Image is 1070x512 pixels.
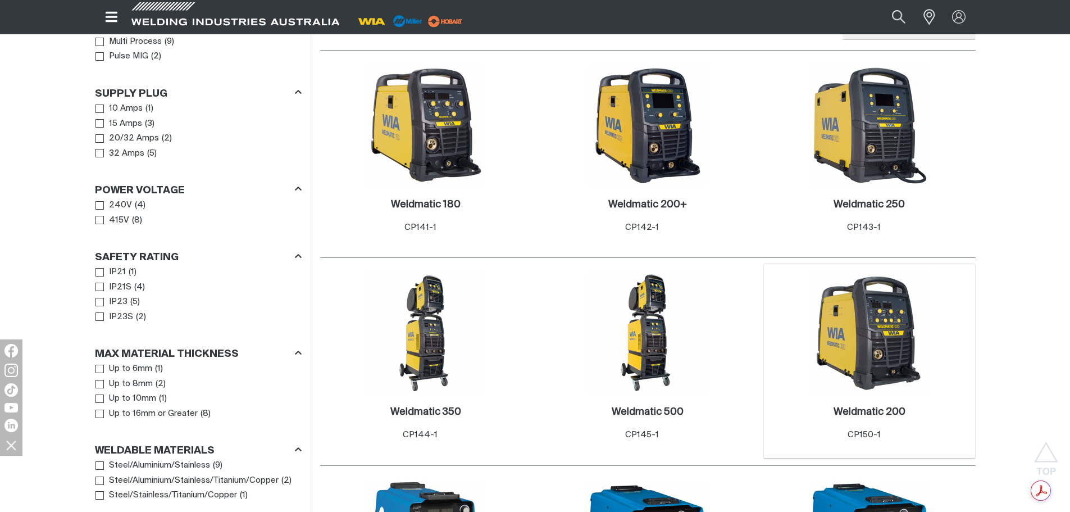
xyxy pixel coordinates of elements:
[95,445,215,457] h3: Weldable Materials
[132,214,142,227] span: ( 8 )
[391,200,461,210] h2: Weldmatic 180
[130,296,140,309] span: ( 5 )
[612,406,684,419] a: Weldmatic 500
[95,310,134,325] a: IP23S
[95,213,130,228] a: 415V
[4,383,18,397] img: TikTok
[109,35,162,48] span: Multi Process
[366,273,486,393] img: Weldmatic 350
[109,102,143,115] span: 10 Amps
[129,266,136,279] span: ( 1 )
[95,146,145,161] a: 32 Amps
[162,132,172,145] span: ( 2 )
[404,223,436,232] span: CP141-1
[159,392,167,405] span: ( 1 )
[136,311,146,324] span: ( 2 )
[145,102,153,115] span: ( 1 )
[834,198,905,211] a: Weldmatic 250
[109,214,129,227] span: 415V
[4,403,18,413] img: YouTube
[95,391,157,406] a: Up to 10mm
[865,4,917,30] input: Product name or item number...
[109,311,133,324] span: IP23S
[95,101,143,116] a: 10 Amps
[95,34,162,49] a: Multi Process
[95,265,126,280] a: IP21
[95,361,153,377] a: Up to 6mm
[151,50,161,63] span: ( 2 )
[240,489,248,502] span: ( 1 )
[834,200,905,210] h2: Weldmatic 250
[809,273,930,393] img: Weldmatic 200
[95,198,133,213] a: 240V
[95,183,302,198] div: Power Voltage
[848,431,881,439] span: CP150-1
[201,407,211,420] span: ( 8 )
[281,474,292,487] span: ( 2 )
[95,265,301,324] ul: Safety Rating
[4,364,18,377] img: Instagram
[95,198,301,228] ul: Power Voltage
[109,50,148,63] span: Pulse MIG
[95,406,198,422] a: Up to 16mm or Greater
[425,17,466,25] a: miller
[109,378,153,391] span: Up to 8mm
[109,266,126,279] span: IP21
[165,35,174,48] span: ( 9 )
[390,406,461,419] a: Weldmatic 350
[134,281,145,294] span: ( 4 )
[588,65,708,185] img: Weldmatic 200+
[95,348,239,361] h3: Max Material Thickness
[95,49,149,64] a: Pulse MIG
[109,199,132,212] span: 240V
[608,198,687,211] a: Weldmatic 200+
[390,407,461,417] h2: Weldmatic 350
[95,101,301,161] ul: Supply Plug
[95,85,302,101] div: Supply Plug
[366,65,486,185] img: Weldmatic 180
[95,280,132,295] a: IP21S
[95,250,302,265] div: Safety Rating
[834,407,905,417] h2: Weldmatic 200
[95,251,179,264] h3: Safety Rating
[95,488,238,503] a: Steel/Stainless/Titanium/Copper
[135,199,145,212] span: ( 4 )
[95,184,185,197] h3: Power Voltage
[147,147,157,160] span: ( 5 )
[95,458,211,473] a: Steel/Aluminium/Stainless
[109,117,142,130] span: 15 Amps
[155,363,163,375] span: ( 1 )
[109,132,159,145] span: 20/32 Amps
[95,116,143,132] a: 15 Amps
[588,273,708,393] img: Weldmatic 500
[612,407,684,417] h2: Weldmatic 500
[156,378,166,391] span: ( 2 )
[145,117,154,130] span: ( 3 )
[95,443,302,458] div: Weldable Materials
[403,431,438,439] span: CP144-1
[109,459,210,472] span: Steel/Aluminium/Stainless
[847,223,881,232] span: CP143-1
[109,489,237,502] span: Steel/Stainless/Titanium/Copper
[1033,442,1059,467] button: Scroll to top
[625,431,659,439] span: CP145-1
[95,377,153,392] a: Up to 8mm
[95,361,301,421] ul: Max Material Thickness
[95,294,128,310] a: IP23
[4,344,18,357] img: Facebook
[880,4,918,30] button: Search products
[109,392,156,405] span: Up to 10mm
[95,458,301,503] ul: Weldable Materials
[213,459,222,472] span: ( 9 )
[109,296,128,309] span: IP23
[4,419,18,432] img: LinkedIn
[109,281,131,294] span: IP21S
[834,406,905,419] a: Weldmatic 200
[608,200,687,210] h2: Weldmatic 200+
[95,88,167,101] h3: Supply Plug
[2,436,21,455] img: hide socials
[95,346,302,361] div: Max Material Thickness
[109,474,279,487] span: Steel/Aluminium/Stainless/Titanium/Copper
[109,363,152,375] span: Up to 6mm
[95,131,160,146] a: 20/32 Amps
